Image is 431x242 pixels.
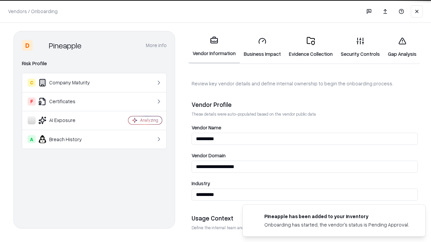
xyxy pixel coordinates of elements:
[192,153,418,158] label: Vendor Domain
[384,32,421,63] a: Gap Analysis
[28,97,36,106] div: F
[192,225,418,231] p: Define the internal team and reason for using this vendor. This helps assess business relevance a...
[189,31,240,64] a: Vendor Information
[28,135,36,143] div: A
[251,213,259,221] img: pineappleenergy.com
[8,8,58,15] p: Vendors / Onboarding
[264,213,409,220] div: Pineapple has been added to your inventory
[192,181,418,186] label: Industry
[28,116,108,124] div: AI Exposure
[264,221,409,228] div: Onboarding has started, the vendor's status is Pending Approval.
[240,32,285,63] a: Business Impact
[192,100,418,109] div: Vendor Profile
[337,32,384,63] a: Security Controls
[140,117,158,123] div: Analyzing
[192,214,418,222] div: Usage Context
[192,111,418,117] p: These details were auto-populated based on the vendor public data
[146,39,167,51] button: More info
[192,80,418,87] p: Review key vendor details and define internal ownership to begin the onboarding process.
[49,40,81,51] div: Pineapple
[22,40,33,51] div: D
[192,125,418,130] label: Vendor Name
[285,32,337,63] a: Evidence Collection
[22,59,167,68] div: Risk Profile
[35,40,46,51] img: Pineapple
[28,97,108,106] div: Certificates
[28,79,108,87] div: Company Maturity
[28,135,108,143] div: Breach History
[28,79,36,87] div: C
